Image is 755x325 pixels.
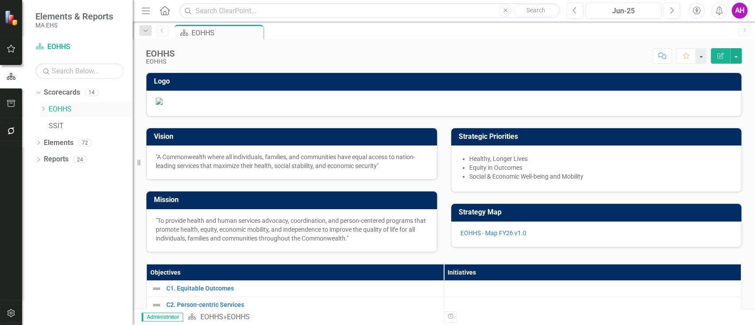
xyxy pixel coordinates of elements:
a: EOHHS [35,42,124,52]
td: Double-Click to Edit Right Click for Context Menu [147,297,444,313]
h3: Logo [154,77,737,85]
div: EOHHS [226,313,249,321]
h3: Vision [154,133,433,141]
div: » [188,312,437,322]
div: EOHHS [192,27,261,38]
li: Social & Economic Well-being and Mobility [469,172,732,181]
div: 14 [84,89,99,96]
td: Double-Click to Edit Right Click for Context Menu [147,280,444,297]
span: Search [526,7,545,14]
span: Administrator [142,313,183,321]
li: Healthy, Longer Lives [469,154,732,163]
h3: Mission [154,196,433,204]
a: EOHHS - Map FY26 v1.0 [460,229,526,237]
div: 24 [73,156,87,163]
a: EOHHS [200,313,223,321]
li: Equity in Outcomes [469,163,732,172]
img: ClearPoint Strategy [4,10,20,26]
div: 72 [78,139,92,146]
div: EOHHS [146,58,175,65]
h3: Strategy Map [459,208,737,216]
a: C2. Person-centric Services [166,302,439,308]
p: "A Commonwealth where all individuals, families, and communities have equal access to nation-lead... [156,153,428,170]
a: C1. Equitable Outcomes [166,285,439,292]
a: Scorecards [44,88,80,98]
button: Jun-25 [586,3,661,19]
p: "To provide health and human services advocacy, coordination, and person-centered programs that p... [156,216,428,243]
a: EOHHS [49,104,133,115]
h3: Strategic Priorities [459,133,737,141]
input: Search ClearPoint... [179,3,560,19]
div: EOHHS [146,49,175,58]
img: Not Defined [151,283,162,294]
a: SSIT [49,121,133,131]
button: Search [514,4,558,17]
a: Reports [44,154,69,164]
img: Not Defined [151,300,162,310]
span: Elements & Reports [35,11,113,22]
input: Search Below... [35,63,124,79]
small: MA EHS [35,22,113,29]
button: AH [732,3,747,19]
img: Document.png [156,98,732,105]
div: Jun-25 [589,6,658,16]
a: Elements [44,138,73,148]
